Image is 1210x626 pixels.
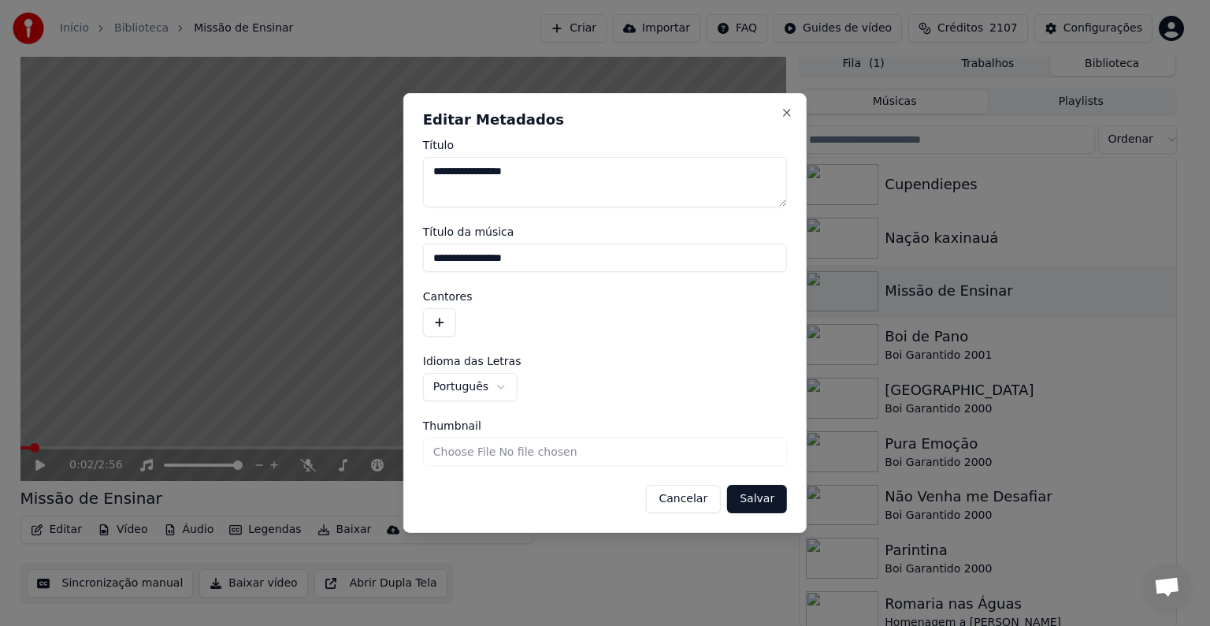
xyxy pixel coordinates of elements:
[423,356,521,367] span: Idioma das Letras
[423,420,481,431] span: Thumbnail
[423,140,787,151] label: Título
[423,113,787,127] h2: Editar Metadados
[645,485,721,513] button: Cancelar
[423,291,787,302] label: Cantores
[727,485,787,513] button: Salvar
[423,226,787,237] label: Título da música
